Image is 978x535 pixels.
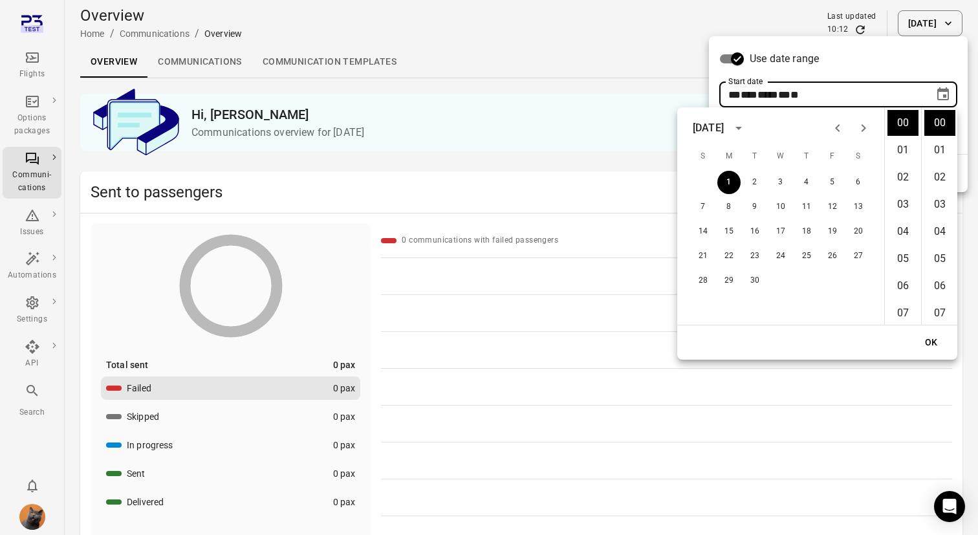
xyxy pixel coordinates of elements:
button: 6 [847,171,870,194]
div: Open Intercom Messenger [934,491,965,522]
li: 5 minutes [924,246,955,272]
span: Sunday [691,144,715,169]
li: 7 minutes [924,300,955,326]
li: 0 minutes [924,110,955,136]
button: 20 [847,220,870,243]
li: 4 minutes [924,219,955,245]
button: 7 [691,195,715,219]
button: 15 [717,220,741,243]
button: 4 [795,171,818,194]
button: 2 [743,171,766,194]
li: 2 minutes [924,164,955,190]
span: Saturday [847,144,870,169]
button: 25 [795,245,818,268]
span: Use date range [750,51,819,67]
span: Thursday [795,144,818,169]
button: 8 [717,195,741,219]
li: 0 hours [887,110,918,136]
li: 4 hours [887,219,918,245]
ul: Select minutes [921,107,957,325]
button: 3 [769,171,792,194]
button: 21 [691,245,715,268]
button: Next month [851,115,876,141]
button: 1 [717,171,741,194]
li: 3 hours [887,191,918,217]
button: 30 [743,269,766,292]
span: Friday [821,144,844,169]
button: calendar view is open, switch to year view [728,117,750,139]
button: 26 [821,245,844,268]
span: Year [757,90,778,100]
button: 10 [769,195,792,219]
button: 22 [717,245,741,268]
li: 5 hours [887,246,918,272]
span: Month [741,90,757,100]
button: 13 [847,195,870,219]
li: 1 hours [887,137,918,163]
button: 12 [821,195,844,219]
button: OK [911,331,952,355]
div: [DATE] [693,120,724,136]
span: Hours [778,90,790,100]
li: 6 minutes [924,273,955,299]
li: 1 minutes [924,137,955,163]
span: Monday [717,144,741,169]
button: 5 [821,171,844,194]
button: 24 [769,245,792,268]
span: Minutes [790,90,799,100]
button: 29 [717,269,741,292]
button: 19 [821,220,844,243]
button: 9 [743,195,766,219]
button: 27 [847,245,870,268]
ul: Select hours [885,107,921,325]
label: Start date [728,76,763,87]
button: 11 [795,195,818,219]
button: 14 [691,220,715,243]
button: 17 [769,220,792,243]
span: Day [728,90,741,100]
button: 23 [743,245,766,268]
button: 16 [743,220,766,243]
span: Wednesday [769,144,792,169]
li: 7 hours [887,300,918,326]
button: 28 [691,269,715,292]
li: 2 hours [887,164,918,190]
li: 3 minutes [924,191,955,217]
button: 18 [795,220,818,243]
button: Choose date, selected date is Sep 1, 2025 [930,82,956,107]
span: Tuesday [743,144,766,169]
li: 6 hours [887,273,918,299]
button: Previous month [825,115,851,141]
